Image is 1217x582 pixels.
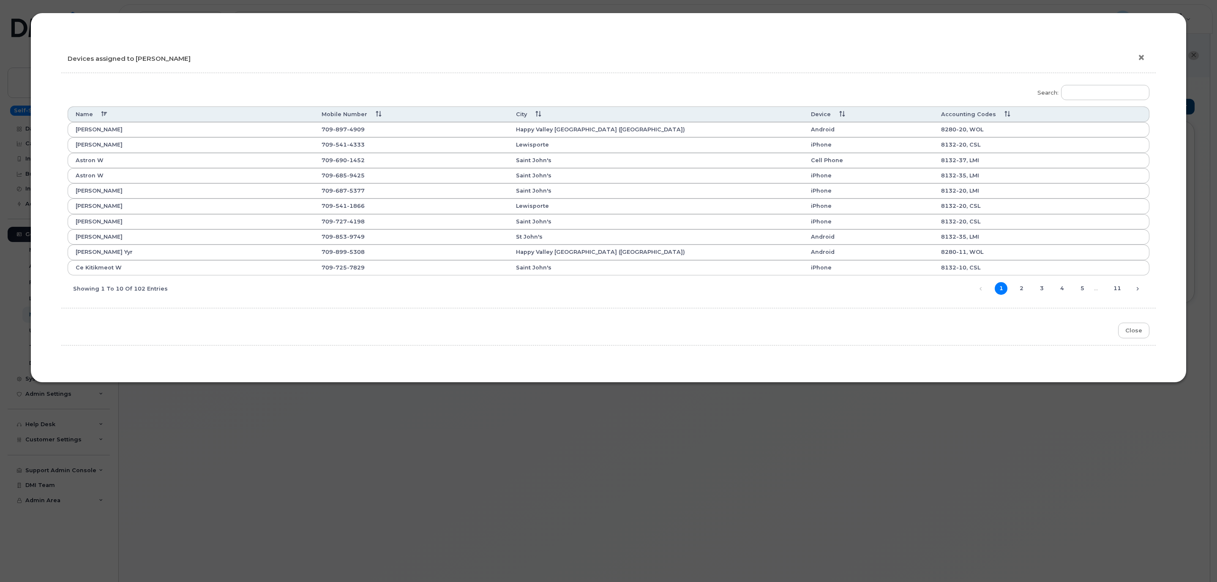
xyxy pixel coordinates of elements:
[333,188,347,194] span: 687
[933,245,1149,260] th: 8280-11, WOL
[322,234,365,240] span: 709
[347,172,365,179] span: 9425
[333,141,347,148] span: 541
[1089,285,1103,291] span: …
[347,234,365,240] span: 9749
[803,168,933,183] th: iPhone
[803,229,933,245] th: Android
[508,245,803,260] th: Happy Valley [GEOGRAPHIC_DATA] ([GEOGRAPHIC_DATA])
[347,264,365,271] span: 7829
[68,214,314,229] th: [PERSON_NAME]
[333,203,347,209] span: 541
[322,172,365,179] span: 709
[508,214,803,229] th: Saint John's
[322,218,365,225] span: 709
[508,153,803,168] th: Saint John's
[995,282,1007,295] a: 1
[1111,282,1124,295] a: 11
[333,234,347,240] span: 853
[508,168,803,183] th: Saint John's
[803,214,933,229] th: iPhone
[1138,52,1149,64] button: ×
[974,283,987,295] a: Previous
[68,199,314,214] th: [PERSON_NAME]
[322,264,365,271] span: 709
[508,183,803,199] th: Saint John's
[322,203,365,209] span: 709
[933,260,1149,275] th: 8132-10, CSL
[314,106,508,122] th: Mobile Number : activate to sort column ascending
[508,260,803,275] th: Saint John's
[68,137,314,152] th: [PERSON_NAME]
[1118,323,1149,338] button: Close
[803,183,933,199] th: iPhone
[803,260,933,275] th: iPhone
[322,188,365,194] span: 709
[322,126,365,133] span: 709
[333,218,347,225] span: 727
[933,106,1149,122] th: Accounting Codes : activate to sort column ascending
[933,214,1149,229] th: 8132-20, CSL
[933,199,1149,214] th: 8132-20, CSL
[1015,282,1028,295] a: 2
[1056,282,1068,295] a: 4
[933,153,1149,168] th: 8132-37, LMI
[347,126,365,133] span: 4909
[68,106,314,122] th: Name : activate to sort column descending
[347,218,365,225] span: 4198
[322,249,365,255] span: 709
[68,168,314,183] th: Astron W
[508,106,803,122] th: City : activate to sort column ascending
[333,264,347,271] span: 725
[933,137,1149,152] th: 8132-20, CSL
[1032,79,1149,103] label: Search:
[803,106,933,122] th: Device : activate to sort column ascending
[803,153,933,168] th: Cell Phone
[803,199,933,214] th: iPhone
[68,260,314,275] th: Ce Kitikmeot W
[933,183,1149,199] th: 8132-20, LMI
[803,245,933,260] th: Android
[333,157,347,163] span: 690
[933,122,1149,137] th: 8280-20, WOL
[333,249,347,255] span: 899
[508,122,803,137] th: Happy Valley [GEOGRAPHIC_DATA] ([GEOGRAPHIC_DATA])
[68,55,1149,63] h4: Devices assigned to [PERSON_NAME]
[68,153,314,168] th: Astron W
[1076,282,1089,295] a: 5
[333,172,347,179] span: 685
[508,137,803,152] th: Lewisporte
[347,203,365,209] span: 1866
[68,122,314,137] th: [PERSON_NAME]
[347,157,365,163] span: 1452
[68,183,314,199] th: [PERSON_NAME]
[933,168,1149,183] th: 8132-35, LMI
[333,126,347,133] span: 897
[508,199,803,214] th: Lewisporte
[322,141,365,148] span: 709
[68,229,314,245] th: [PERSON_NAME]
[508,229,803,245] th: St John's
[68,281,168,295] div: Showing 1 to 10 of 102 entries
[1035,282,1048,295] a: 3
[322,157,365,163] span: 709
[803,137,933,152] th: iPhone
[347,249,365,255] span: 5308
[803,122,933,137] th: Android
[347,188,365,194] span: 5377
[1131,283,1144,295] a: Next
[68,245,314,260] th: [PERSON_NAME] Yyr
[347,141,365,148] span: 4333
[933,229,1149,245] th: 8132-35, LMI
